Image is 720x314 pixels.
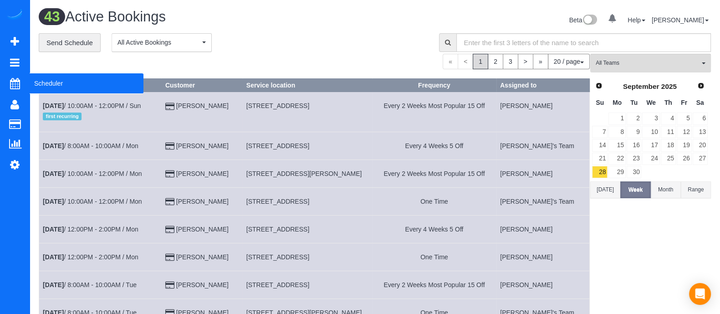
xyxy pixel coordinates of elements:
[488,54,503,69] a: 2
[372,215,496,243] td: Frequency
[39,132,162,160] td: Schedule date
[176,198,229,205] a: [PERSON_NAME]
[43,226,138,233] a: [DATE]/ 12:00PM - 2:00PM / Mon
[608,139,625,151] a: 15
[372,79,496,92] th: Frequency
[112,33,212,52] button: All Active Bookings
[458,54,473,69] span: <
[642,126,659,138] a: 10
[473,54,488,69] span: 1
[496,79,590,92] th: Assigned to
[661,126,676,138] a: 11
[693,113,708,125] a: 6
[43,281,64,288] b: [DATE]
[161,92,242,132] td: Customer
[43,198,142,205] a: [DATE]/ 10:00AM - 12:00PM / Mon
[242,243,372,271] td: Service location
[39,33,101,52] a: Send Schedule
[613,99,622,106] span: Monday
[496,92,590,132] td: Assigned to
[43,170,64,177] b: [DATE]
[696,99,704,106] span: Saturday
[43,113,82,120] span: first recurring
[176,281,229,288] a: [PERSON_NAME]
[117,38,200,47] span: All Active Bookings
[43,253,64,261] b: [DATE]
[43,281,137,288] a: [DATE]/ 8:00AM - 10:00AM / Tue
[627,139,642,151] a: 16
[246,226,309,233] span: [STREET_ADDRESS]
[165,199,174,205] i: Credit Card Payment
[590,54,711,68] ol: All Teams
[661,153,676,165] a: 25
[677,139,692,151] a: 19
[642,139,659,151] a: 17
[694,80,707,93] a: Next
[39,271,162,299] td: Schedule date
[39,215,162,243] td: Schedule date
[592,80,605,93] a: Prev
[176,170,229,177] a: [PERSON_NAME]
[161,132,242,160] td: Customer
[161,187,242,215] td: Customer
[518,54,533,69] a: >
[592,139,608,151] a: 14
[533,54,548,69] a: »
[646,99,656,106] span: Wednesday
[496,132,590,160] td: Assigned to
[652,16,709,24] a: [PERSON_NAME]
[590,54,711,72] button: All Teams
[39,8,65,25] span: 43
[689,283,711,305] div: Open Intercom Messenger
[664,99,672,106] span: Thursday
[43,226,64,233] b: [DATE]
[372,271,496,299] td: Frequency
[608,126,625,138] a: 8
[372,132,496,160] td: Frequency
[697,82,705,89] span: Next
[372,160,496,187] td: Frequency
[582,15,597,26] img: New interface
[39,9,368,25] h1: Active Bookings
[242,79,372,92] th: Service location
[5,9,24,22] img: Automaid Logo
[165,254,174,261] i: Credit Card Payment
[242,187,372,215] td: Service location
[496,187,590,215] td: Assigned to
[661,139,676,151] a: 18
[628,16,645,24] a: Help
[161,271,242,299] td: Customer
[43,142,64,149] b: [DATE]
[592,166,608,178] a: 28
[165,226,174,233] i: Credit Card Payment
[39,187,162,215] td: Schedule date
[627,166,642,178] a: 30
[693,126,708,138] a: 13
[242,215,372,243] td: Service location
[43,102,64,109] b: [DATE]
[677,153,692,165] a: 26
[43,142,138,149] a: [DATE]/ 8:00AM - 10:00AM / Mon
[569,16,597,24] a: Beta
[372,187,496,215] td: Frequency
[165,103,174,110] i: Credit Card Payment
[39,243,162,271] td: Schedule date
[503,54,518,69] a: 3
[496,160,590,187] td: Assigned to
[165,171,174,177] i: Credit Card Payment
[677,113,692,125] a: 5
[496,243,590,271] td: Assigned to
[39,160,162,187] td: Schedule date
[443,54,590,69] nav: Pagination navigation
[39,92,162,132] td: Schedule date
[627,153,642,165] a: 23
[596,99,604,106] span: Sunday
[242,92,372,132] td: Service location
[372,243,496,271] td: Frequency
[242,132,372,160] td: Service location
[496,271,590,299] td: Assigned to
[592,126,608,138] a: 7
[176,142,229,149] a: [PERSON_NAME]
[620,181,650,198] button: Week
[627,126,642,138] a: 9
